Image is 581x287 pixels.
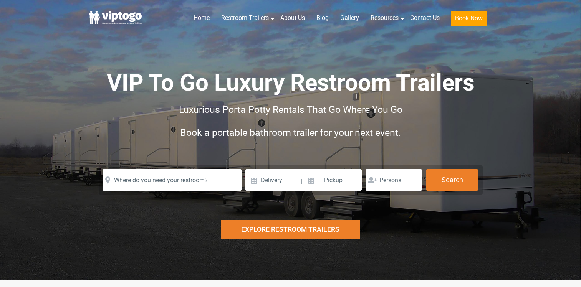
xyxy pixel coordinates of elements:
[426,169,478,191] button: Search
[188,10,215,26] a: Home
[215,10,275,26] a: Restroom Trailers
[334,10,365,26] a: Gallery
[445,10,492,31] a: Book Now
[404,10,445,26] a: Contact Us
[301,169,303,194] span: |
[304,169,362,191] input: Pickup
[103,169,242,191] input: Where do you need your restroom?
[311,10,334,26] a: Blog
[107,69,475,96] span: VIP To Go Luxury Restroom Trailers
[365,10,404,26] a: Resources
[275,10,311,26] a: About Us
[245,169,300,191] input: Delivery
[366,169,422,191] input: Persons
[179,104,402,115] span: Luxurious Porta Potty Rentals That Go Where You Go
[221,220,360,239] div: Explore Restroom Trailers
[451,11,487,26] button: Book Now
[180,127,401,138] span: Book a portable bathroom trailer for your next event.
